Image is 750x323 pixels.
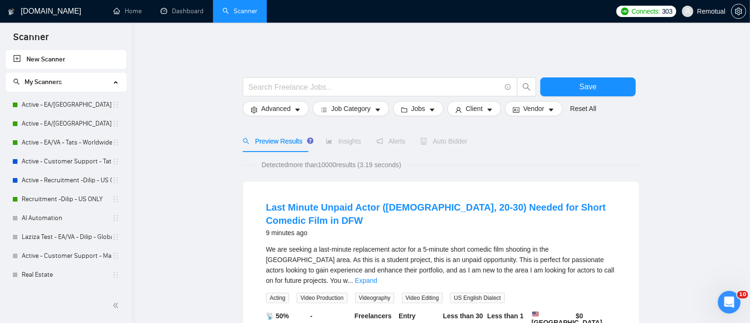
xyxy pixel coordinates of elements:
[6,133,126,152] li: Active - EA/VA - Tats - Worldwide
[376,137,406,145] span: Alerts
[13,78,20,85] span: search
[455,106,462,113] span: user
[326,138,332,144] span: area-chart
[113,7,142,15] a: homeHome
[375,106,381,113] span: caret-down
[8,4,15,19] img: logo
[310,312,313,320] b: -
[243,101,309,116] button: settingAdvancedcaret-down
[294,106,301,113] span: caret-down
[684,8,691,15] span: user
[505,101,562,116] button: idcardVendorcaret-down
[22,209,112,228] a: AI Automation
[266,227,616,238] div: 9 minutes ago
[321,106,327,113] span: bars
[399,312,416,320] b: Entry
[732,8,746,15] span: setting
[420,138,427,144] span: robot
[112,120,119,127] span: holder
[22,265,112,284] a: Real Estate
[313,101,389,116] button: barsJob Categorycaret-down
[631,6,660,17] span: Connects:
[22,95,112,114] a: Active - EA/[GEOGRAPHIC_DATA] - Dilip - U.S
[447,101,501,116] button: userClientcaret-down
[513,106,520,113] span: idcard
[540,77,636,96] button: Save
[731,4,746,19] button: setting
[6,114,126,133] li: Active - EA/VA - Dilip - Global
[548,106,554,113] span: caret-down
[523,103,544,114] span: Vendor
[466,103,483,114] span: Client
[6,246,126,265] li: Active - Customer Support - Mark - Global
[420,137,467,145] span: Auto Bidder
[393,101,444,116] button: folderJobscaret-down
[13,50,119,69] a: New Scanner
[22,152,112,171] a: Active - Customer Support - Tats - U.S
[112,101,119,109] span: holder
[570,103,596,114] a: Reset All
[6,228,126,246] li: Laziza Test - EA/VA - Dilip - Global
[6,171,126,190] li: Active - Recruitment -Dilip - US General
[266,244,616,286] div: We are seeking a last-minute replacement actor for a 5-minute short comedic film shooting in the ...
[251,106,257,113] span: setting
[222,7,257,15] a: searchScanner
[532,311,539,317] img: 🇺🇸
[6,265,126,284] li: Real Estate
[731,8,746,15] a: setting
[266,312,289,320] b: 📡 50%
[580,81,597,93] span: Save
[450,293,504,303] span: US English Dialect
[576,312,583,320] b: $ 0
[112,252,119,260] span: holder
[22,246,112,265] a: Active - Customer Support - Mark - Global
[266,293,289,303] span: Acting
[266,202,606,226] a: Last Minute Unpaid Actor ([DEMOGRAPHIC_DATA], 20-30) Needed for Short Comedic Film in DFW
[297,293,347,303] span: Video Production
[331,103,370,114] span: Job Category
[376,138,383,144] span: notification
[6,190,126,209] li: Recruitment -Dilip - US ONLY
[112,177,119,184] span: holder
[112,233,119,241] span: holder
[411,103,426,114] span: Jobs
[22,133,112,152] a: Active - EA/VA - Tats - Worldwide
[161,7,204,15] a: dashboardDashboard
[261,103,290,114] span: Advanced
[621,8,629,15] img: upwork-logo.png
[355,293,394,303] span: Videography
[402,293,443,303] span: Video Editing
[112,214,119,222] span: holder
[505,84,511,90] span: info-circle
[486,106,493,113] span: caret-down
[112,139,119,146] span: holder
[6,95,126,114] li: Active - EA/VA - Dilip - U.S
[348,277,353,284] span: ...
[6,50,126,69] li: New Scanner
[13,78,62,86] span: My Scanners
[6,30,56,50] span: Scanner
[517,77,536,96] button: search
[662,6,673,17] span: 303
[737,291,748,298] span: 10
[326,137,361,145] span: Insights
[255,160,408,170] span: Detected more than 10000 results (3.19 seconds)
[6,209,126,228] li: AI Automation
[6,152,126,171] li: Active - Customer Support - Tats - U.S
[429,106,435,113] span: caret-down
[243,137,311,145] span: Preview Results
[718,291,741,314] iframe: Intercom live chat
[6,284,126,303] li: Run - No filter Test
[248,81,501,93] input: Search Freelance Jobs...
[243,138,249,144] span: search
[22,190,112,209] a: Recruitment -Dilip - US ONLY
[112,301,122,310] span: double-left
[355,277,377,284] a: Expand
[112,271,119,279] span: holder
[518,83,536,91] span: search
[22,114,112,133] a: Active - EA/[GEOGRAPHIC_DATA] - Dilip - Global
[112,195,119,203] span: holder
[401,106,408,113] span: folder
[22,228,112,246] a: Laziza Test - EA/VA - Dilip - Global
[25,78,62,86] span: My Scanners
